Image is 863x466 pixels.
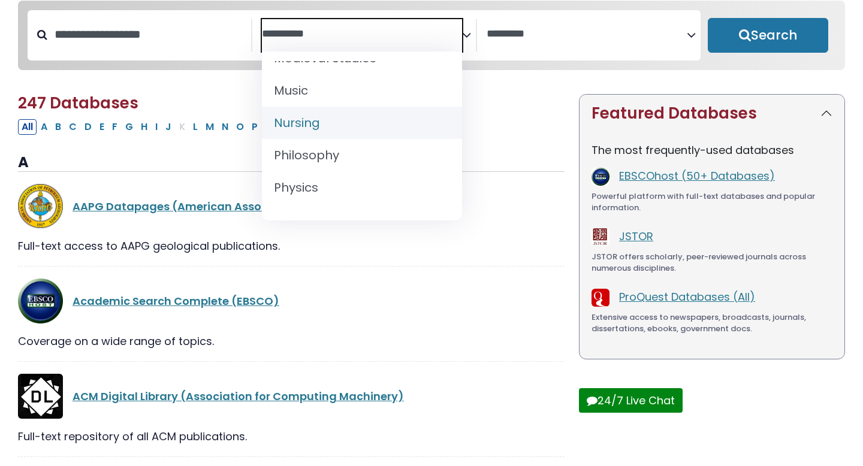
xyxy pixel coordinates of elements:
[18,154,565,172] h3: A
[189,119,201,135] button: Filter Results L
[619,229,653,244] a: JSTOR
[52,119,65,135] button: Filter Results B
[592,311,832,335] div: Extensive access to newspapers, broadcasts, journals, dissertations, ebooks, government docs.
[108,119,121,135] button: Filter Results F
[18,333,565,349] div: Coverage on a wide range of topics.
[248,119,261,135] button: Filter Results P
[96,119,108,135] button: Filter Results E
[218,119,232,135] button: Filter Results N
[580,95,844,132] button: Featured Databases
[18,119,423,134] div: Alpha-list to filter by first letter of database name
[47,25,251,44] input: Search database by title or keyword
[18,119,37,135] button: All
[708,18,828,53] button: Submit for Search Results
[73,199,443,214] a: AAPG Datapages (American Association of Petroleum Geologists)
[592,190,832,214] div: Powerful platform with full-text databases and popular information.
[81,119,95,135] button: Filter Results D
[122,119,137,135] button: Filter Results G
[579,388,683,413] button: 24/7 Live Chat
[262,171,462,204] li: Physics
[262,28,462,41] textarea: Search
[65,119,80,135] button: Filter Results C
[37,119,51,135] button: Filter Results A
[619,168,775,183] a: EBSCOhost (50+ Databases)
[233,119,248,135] button: Filter Results O
[262,204,462,236] li: Political Science
[73,293,279,308] a: Academic Search Complete (EBSCO)
[18,92,138,114] span: 247 Databases
[262,139,462,171] li: Philosophy
[262,74,462,107] li: Music
[18,1,845,70] nav: Search filters
[18,428,565,444] div: Full-text repository of all ACM publications.
[262,107,462,139] li: Nursing
[137,119,151,135] button: Filter Results H
[73,389,404,404] a: ACM Digital Library (Association for Computing Machinery)
[592,251,832,274] div: JSTOR offers scholarly, peer-reviewed journals across numerous disciplines.
[162,119,175,135] button: Filter Results J
[619,289,755,304] a: ProQuest Databases (All)
[202,119,218,135] button: Filter Results M
[18,238,565,254] div: Full-text access to AAPG geological publications.
[152,119,161,135] button: Filter Results I
[592,142,832,158] p: The most frequently-used databases
[487,28,687,41] textarea: Search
